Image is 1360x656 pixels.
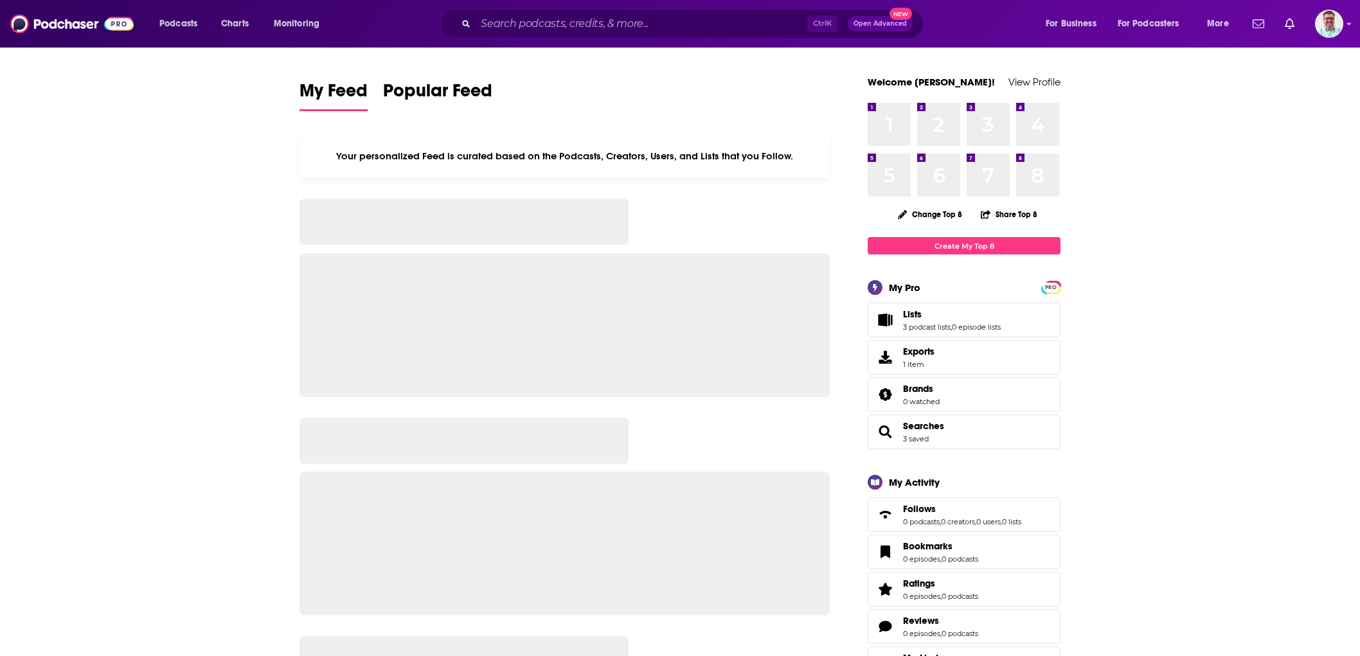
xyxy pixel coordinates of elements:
a: 0 podcasts [942,592,978,601]
div: My Pro [889,281,920,294]
button: open menu [265,13,336,34]
span: Ctrl K [807,15,837,32]
span: Logged in as marcus414 [1315,10,1343,38]
a: 3 podcast lists [903,323,951,332]
a: My Feed [300,80,368,111]
a: Bookmarks [872,543,898,561]
a: Reviews [872,617,898,635]
span: Exports [903,346,935,357]
a: 0 podcasts [903,517,940,526]
span: , [940,592,942,601]
span: , [940,554,942,563]
a: Exports [868,340,1060,375]
span: Bookmarks [868,535,1060,569]
button: open menu [1109,13,1198,34]
button: Open AdvancedNew [848,16,913,31]
span: Lists [903,308,922,320]
span: , [940,517,941,526]
a: 0 creators [941,517,975,526]
a: Ratings [903,578,978,589]
button: Show profile menu [1315,10,1343,38]
a: Ratings [872,580,898,598]
img: User Profile [1315,10,1343,38]
a: 0 users [976,517,1001,526]
a: Lists [903,308,1001,320]
span: Open Advanced [854,21,907,27]
a: Reviews [903,615,978,626]
a: PRO [1043,282,1059,292]
div: Your personalized Feed is curated based on the Podcasts, Creators, Users, and Lists that you Follow. [300,134,830,178]
span: My Feed [300,80,368,109]
a: 0 episodes [903,629,940,638]
button: open menu [150,13,214,34]
button: Change Top 8 [890,206,970,222]
span: Podcasts [159,15,197,33]
span: For Business [1046,15,1096,33]
span: Reviews [868,609,1060,644]
span: Lists [868,303,1060,337]
div: Search podcasts, credits, & more... [452,9,936,39]
button: Share Top 8 [980,202,1038,227]
a: Lists [872,311,898,329]
span: Reviews [903,615,939,626]
div: My Activity [889,476,940,488]
input: Search podcasts, credits, & more... [476,13,807,34]
button: open menu [1037,13,1113,34]
a: Follows [872,506,898,524]
a: 0 podcasts [942,629,978,638]
a: Searches [872,423,898,441]
span: Charts [221,15,249,33]
span: , [1001,517,1002,526]
a: Show notifications dropdown [1280,13,1300,35]
a: Bookmarks [903,540,978,552]
span: 1 item [903,360,935,369]
span: More [1207,15,1229,33]
span: , [940,629,942,638]
a: Brands [872,386,898,403]
span: , [975,517,976,526]
span: Brands [868,377,1060,412]
span: Follows [868,497,1060,532]
a: 0 episodes [903,592,940,601]
a: 0 podcasts [942,554,978,563]
a: 0 watched [903,397,940,406]
span: Monitoring [274,15,319,33]
img: Podchaser - Follow, Share and Rate Podcasts [10,12,134,36]
a: Follows [903,503,1021,515]
span: Follows [903,503,936,515]
span: PRO [1043,283,1059,292]
a: Charts [213,13,256,34]
a: 0 episodes [903,554,940,563]
a: 0 lists [1002,517,1021,526]
span: For Podcasters [1118,15,1179,33]
span: Brands [903,383,933,394]
a: 0 episode lists [952,323,1001,332]
a: Show notifications dropdown [1248,13,1269,35]
span: Popular Feed [383,80,492,109]
a: 3 saved [903,434,929,443]
button: open menu [1198,13,1245,34]
span: Ratings [903,578,935,589]
span: Bookmarks [903,540,953,552]
a: Create My Top 8 [868,237,1060,254]
span: Ratings [868,572,1060,607]
span: , [951,323,952,332]
a: Welcome [PERSON_NAME]! [868,76,995,88]
span: Searches [868,414,1060,449]
span: New [890,8,913,20]
a: Brands [903,383,940,394]
span: Exports [872,348,898,366]
a: View Profile [1008,76,1060,88]
a: Popular Feed [383,80,492,111]
a: Searches [903,420,944,432]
